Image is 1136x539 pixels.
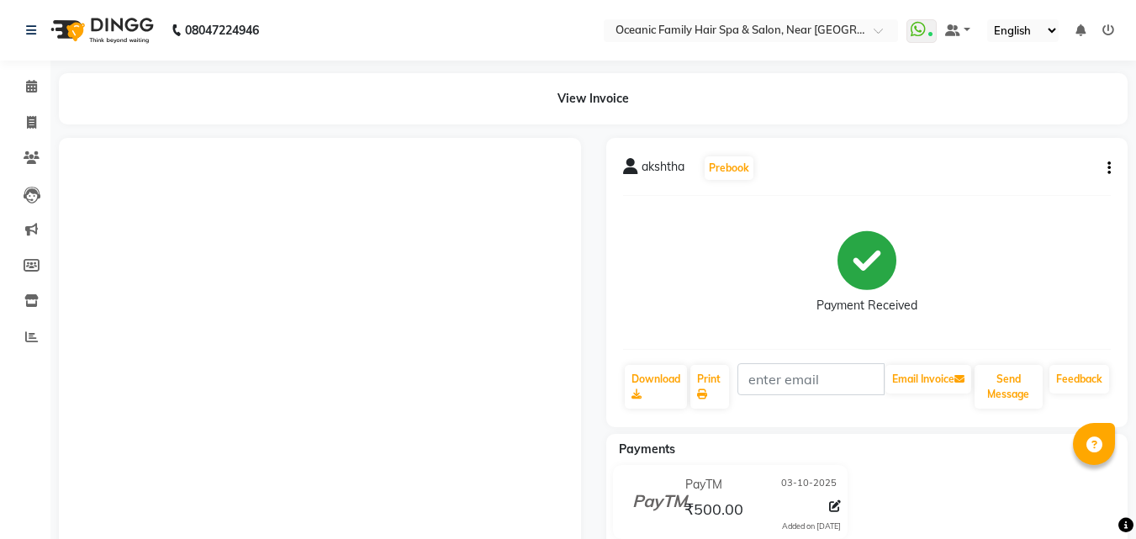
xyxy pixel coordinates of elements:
[685,476,722,494] span: PayTM
[885,365,971,394] button: Email Invoice
[782,521,841,532] div: Added on [DATE]
[625,365,687,409] a: Download
[642,158,684,182] span: akshtha
[43,7,158,54] img: logo
[1049,365,1109,394] a: Feedback
[737,363,885,395] input: enter email
[975,365,1043,409] button: Send Message
[59,73,1128,124] div: View Invoice
[690,365,729,409] a: Print
[619,441,675,457] span: Payments
[705,156,753,180] button: Prebook
[185,7,259,54] b: 08047224946
[816,297,917,314] div: Payment Received
[684,499,743,523] span: ₹500.00
[781,476,837,494] span: 03-10-2025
